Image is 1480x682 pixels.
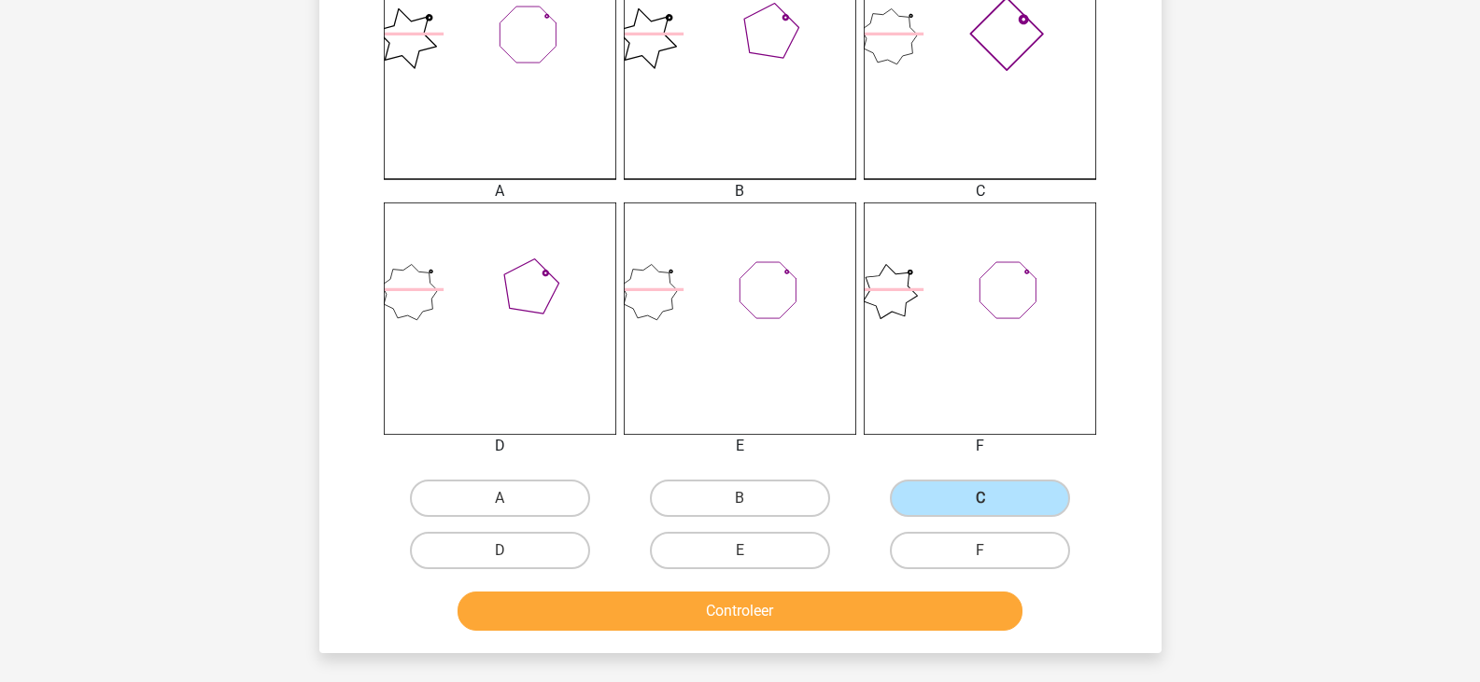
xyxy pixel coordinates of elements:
div: F [850,435,1110,457]
label: B [650,480,830,517]
label: A [410,480,590,517]
button: Controleer [458,592,1022,631]
label: C [890,480,1070,517]
label: D [410,532,590,569]
label: F [890,532,1070,569]
div: A [370,180,630,202]
div: B [610,180,870,202]
label: E [650,532,830,569]
div: E [610,435,870,457]
div: C [850,180,1110,202]
div: D [370,435,630,457]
